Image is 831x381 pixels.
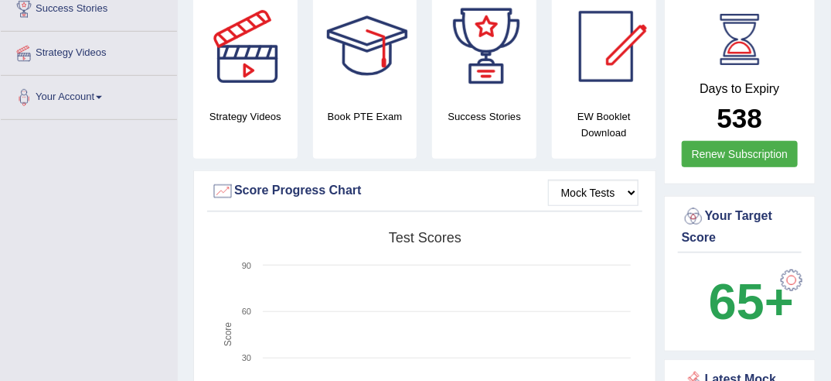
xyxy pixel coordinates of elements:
h4: EW Booklet Download [552,108,656,141]
h4: Success Stories [432,108,536,125]
a: Renew Subscription [682,141,799,167]
b: 65+ [709,273,794,330]
h4: Strategy Videos [193,108,298,125]
div: Score Progress Chart [211,180,639,203]
text: 30 [242,353,251,362]
text: 90 [242,261,251,270]
b: 538 [717,103,762,133]
text: 60 [242,307,251,316]
div: Your Target Score [682,205,798,247]
a: Your Account [1,76,177,115]
a: Strategy Videos [1,32,177,70]
h4: Book PTE Exam [313,108,417,125]
tspan: Test scores [389,230,461,245]
h4: Days to Expiry [682,82,798,96]
tspan: Score [223,322,233,347]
